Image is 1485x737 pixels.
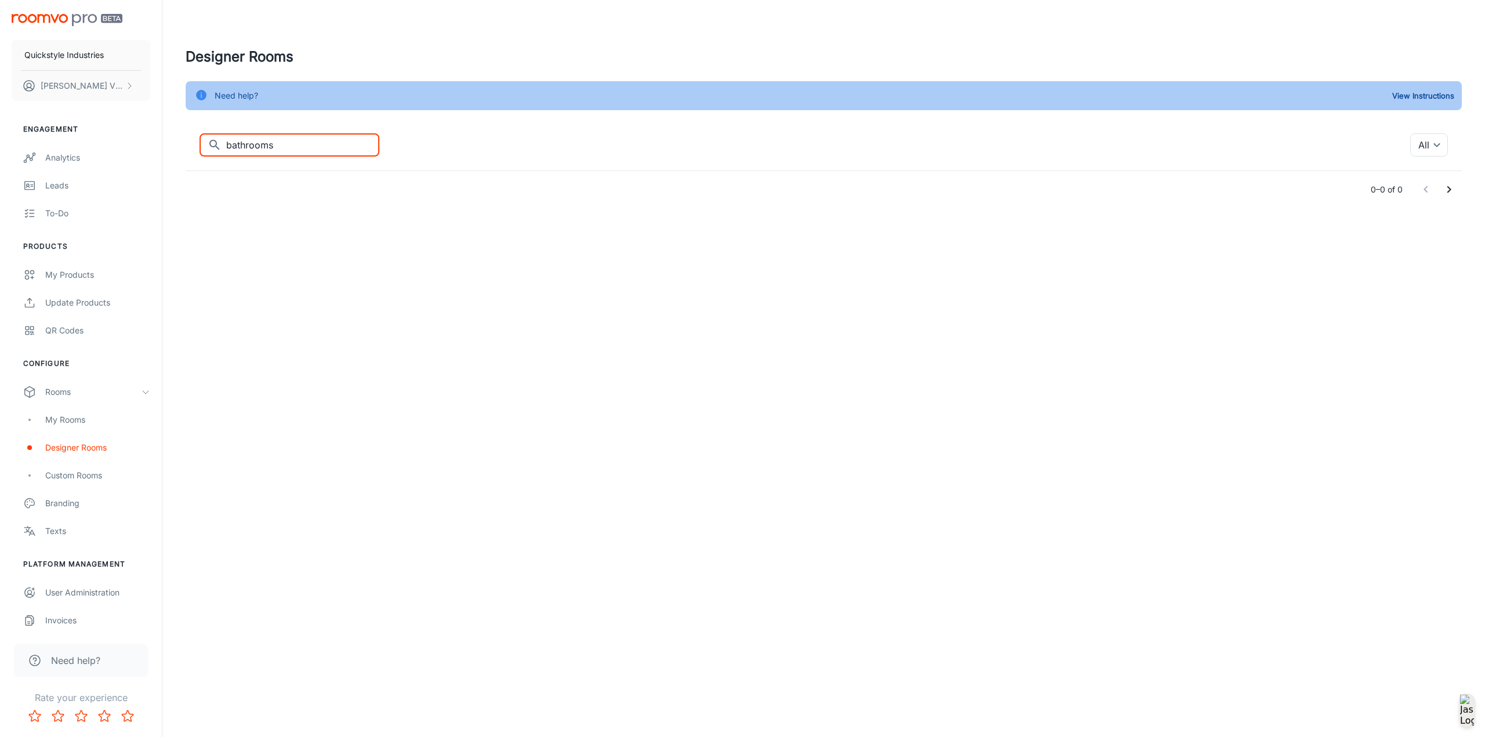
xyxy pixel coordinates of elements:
p: Quickstyle Industries [24,49,104,61]
button: View Instructions [1389,87,1457,104]
div: Need help? [215,85,258,107]
div: All [1410,133,1448,157]
button: Quickstyle Industries [12,40,150,70]
div: To-do [45,207,150,220]
input: Search... [226,133,379,157]
button: [PERSON_NAME] Villa [12,71,150,101]
div: Analytics [45,151,150,164]
img: Roomvo PRO Beta [12,14,122,26]
p: [PERSON_NAME] Villa [41,79,122,92]
h4: Designer Rooms [186,46,1462,67]
p: 0–0 of 0 [1371,183,1403,196]
div: Leads [45,179,150,192]
button: Go to next page [1437,178,1461,201]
